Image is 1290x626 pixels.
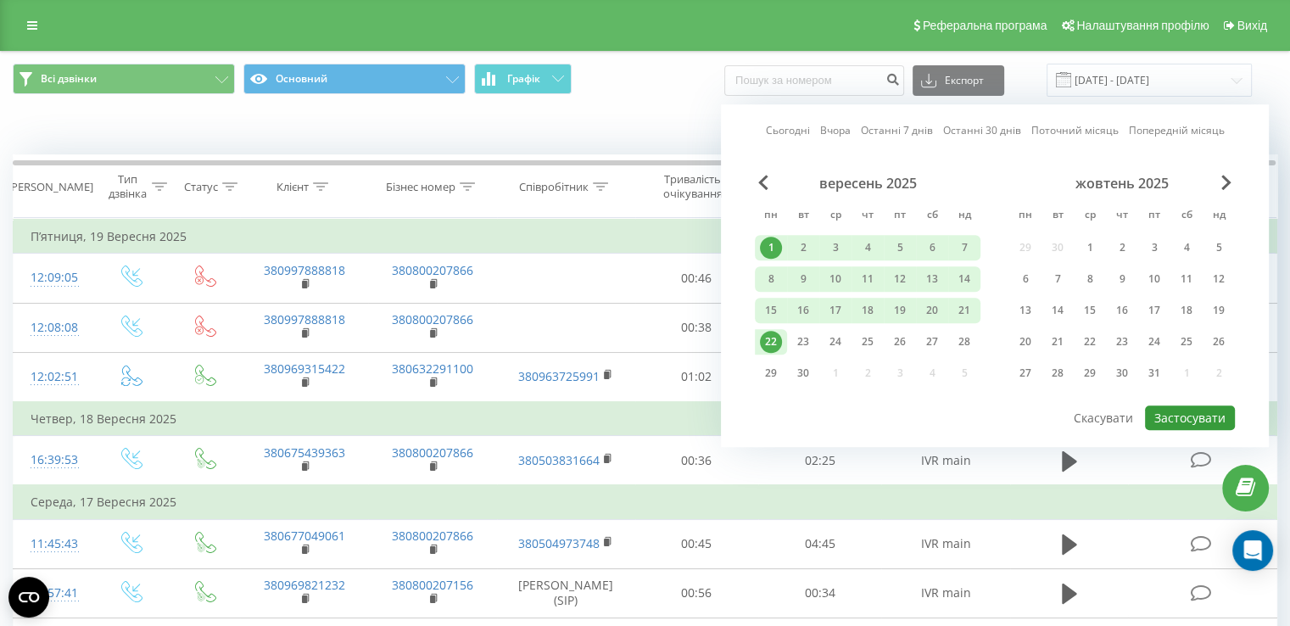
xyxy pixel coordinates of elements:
[792,362,814,384] div: 30
[1170,298,1203,323] div: сб 18 жовт 2025 р.
[953,237,975,259] div: 7
[1064,405,1142,430] button: Скасувати
[923,19,1047,32] span: Реферальна програма
[276,180,309,194] div: Клієнт
[1208,237,1230,259] div: 5
[1143,268,1165,290] div: 10
[916,266,948,292] div: сб 13 вер 2025 р.
[13,64,235,94] button: Всі дзвінки
[857,268,879,290] div: 11
[758,204,784,229] abbr: понеділок
[1203,329,1235,355] div: нд 26 жовт 2025 р.
[1176,237,1198,259] div: 4
[518,452,600,468] a: 380503831664
[760,299,782,321] div: 15
[1138,329,1170,355] div: пт 24 жовт 2025 р.
[921,268,943,290] div: 13
[1079,268,1101,290] div: 8
[916,329,948,355] div: сб 27 вер 2025 р.
[1106,266,1138,292] div: чт 9 жовт 2025 р.
[1041,266,1074,292] div: вт 7 жовт 2025 р.
[1237,19,1267,32] span: Вихід
[1014,299,1036,321] div: 13
[824,237,846,259] div: 3
[787,298,819,323] div: вт 16 вер 2025 р.
[1170,266,1203,292] div: сб 11 жовт 2025 р.
[1206,204,1231,229] abbr: неділя
[790,204,816,229] abbr: вівторок
[755,266,787,292] div: пн 8 вер 2025 р.
[819,235,852,260] div: ср 3 вер 2025 р.
[857,299,879,321] div: 18
[1047,362,1069,384] div: 28
[852,329,884,355] div: чт 25 вер 2025 р.
[1077,204,1103,229] abbr: середа
[651,172,735,201] div: Тривалість очікування
[1176,299,1198,321] div: 18
[1045,204,1070,229] abbr: вівторок
[107,172,147,201] div: Тип дзвінка
[1138,361,1170,386] div: пт 31 жовт 2025 р.
[474,64,572,94] button: Графік
[1203,298,1235,323] div: нд 19 жовт 2025 р.
[31,528,75,561] div: 11:45:43
[921,237,943,259] div: 6
[1079,237,1101,259] div: 1
[1208,268,1230,290] div: 12
[724,65,904,96] input: Пошук за номером
[507,73,540,85] span: Графік
[1076,19,1209,32] span: Налаштування профілю
[1138,235,1170,260] div: пт 3 жовт 2025 р.
[1203,235,1235,260] div: нд 5 жовт 2025 р.
[884,298,916,323] div: пт 19 вер 2025 р.
[1074,266,1106,292] div: ср 8 жовт 2025 р.
[760,331,782,353] div: 22
[1170,235,1203,260] div: сб 4 жовт 2025 р.
[889,299,911,321] div: 19
[787,329,819,355] div: вт 23 вер 2025 р.
[766,123,810,139] a: Сьогодні
[1208,331,1230,353] div: 26
[943,123,1021,139] a: Останні 30 днів
[635,352,758,402] td: 01:02
[264,311,345,327] a: 380997888818
[14,402,1277,436] td: Четвер, 18 Вересня 2025
[1208,299,1230,321] div: 19
[948,235,980,260] div: нд 7 вер 2025 р.
[758,519,881,568] td: 04:45
[792,331,814,353] div: 23
[824,299,846,321] div: 17
[1009,298,1041,323] div: пн 13 жовт 2025 р.
[1031,123,1119,139] a: Поточний місяць
[792,299,814,321] div: 16
[1143,331,1165,353] div: 24
[889,237,911,259] div: 5
[14,220,1277,254] td: П’ятниця, 19 Вересня 2025
[758,436,881,486] td: 02:25
[881,519,1009,568] td: IVR main
[1106,235,1138,260] div: чт 2 жовт 2025 р.
[14,485,1277,519] td: Середа, 17 Вересня 2025
[1143,362,1165,384] div: 31
[1074,329,1106,355] div: ср 22 жовт 2025 р.
[1170,329,1203,355] div: сб 25 жовт 2025 р.
[184,180,218,194] div: Статус
[792,237,814,259] div: 2
[758,568,881,618] td: 00:34
[913,65,1004,96] button: Експорт
[635,303,758,352] td: 00:38
[1174,204,1199,229] abbr: субота
[760,362,782,384] div: 29
[392,577,473,593] a: 380800207156
[881,436,1009,486] td: IVR main
[792,268,814,290] div: 9
[755,361,787,386] div: пн 29 вер 2025 р.
[392,444,473,461] a: 380800207866
[889,268,911,290] div: 12
[1109,204,1135,229] abbr: четвер
[916,298,948,323] div: сб 20 вер 2025 р.
[1047,268,1069,290] div: 7
[31,577,75,610] div: 09:57:41
[1047,299,1069,321] div: 14
[1074,235,1106,260] div: ср 1 жовт 2025 р.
